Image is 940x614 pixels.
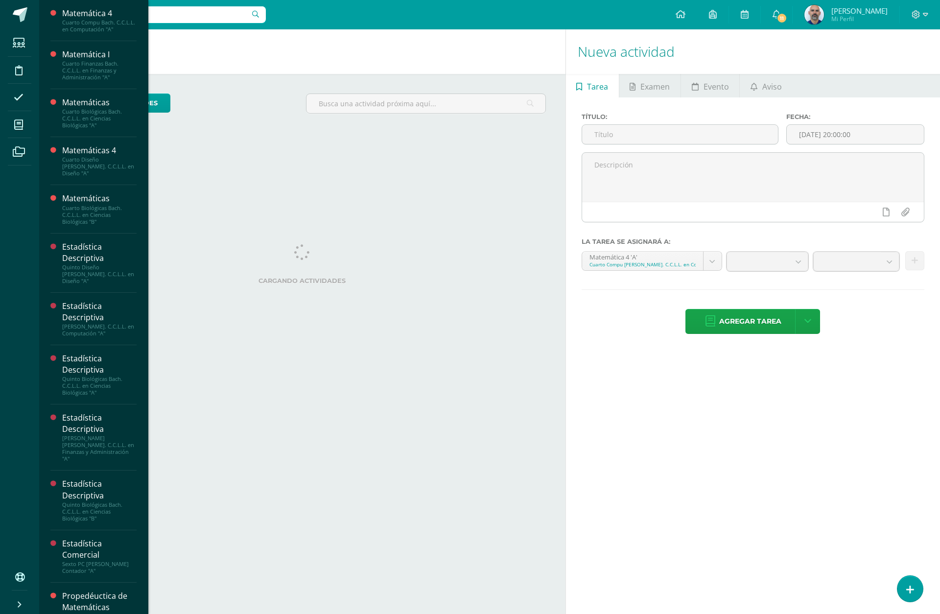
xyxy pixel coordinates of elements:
a: Matemática 4Cuarto Compu Bach. C.C.L.L. en Computación "A" [62,8,137,33]
a: Matemática 4 'A'Cuarto Compu [PERSON_NAME]. C.C.L.L. en Computación [582,252,722,270]
input: Busca un usuario... [46,6,266,23]
div: Quinto Biológicas Bach. C.C.L.L. en Ciencias Biológicas "A" [62,376,137,396]
div: Cuarto Biológicas Bach. C.C.L.L. en Ciencias Biológicas "A" [62,108,137,129]
div: Cuarto Biológicas Bach. C.C.L.L. en Ciencias Biológicas "B" [62,205,137,225]
a: Estadística Descriptiva[PERSON_NAME]. C.C.L.L. en Computación "A" [62,301,137,337]
a: Estadística DescriptivaQuinto Biológicas Bach. C.C.L.L. en Ciencias Biológicas "B" [62,478,137,521]
label: La tarea se asignará a: [582,238,924,245]
div: Sexto PC [PERSON_NAME] Contador "A" [62,561,137,574]
div: Propedéuctica de Matemáticas [62,590,137,613]
a: Estadística ComercialSexto PC [PERSON_NAME] Contador "A" [62,538,137,574]
input: Fecha de entrega [787,125,924,144]
span: [PERSON_NAME] [831,6,888,16]
a: Estadística DescriptivaQuinto Biológicas Bach. C.C.L.L. en Ciencias Biológicas "A" [62,353,137,396]
h1: Nueva actividad [578,29,928,74]
span: Examen [640,75,670,98]
a: Examen [619,74,681,97]
a: MatemáticasCuarto Biológicas Bach. C.C.L.L. en Ciencias Biológicas "A" [62,97,137,129]
div: Matemáticas [62,97,137,108]
a: Aviso [740,74,792,97]
div: [PERSON_NAME]. C.C.L.L. en Computación "A" [62,323,137,337]
span: Evento [704,75,729,98]
div: Cuarto Finanzas Bach. C.C.L.L. en Finanzas y Administración "A" [62,60,137,81]
a: Estadística DescriptivaQuinto Diseño [PERSON_NAME]. C.C.L.L. en Diseño "A" [62,241,137,284]
a: Matemáticas 4Cuarto Diseño [PERSON_NAME]. C.C.L.L. en Diseño "A" [62,145,137,177]
div: Matemática 4 [62,8,137,19]
a: Matemática ICuarto Finanzas Bach. C.C.L.L. en Finanzas y Administración "A" [62,49,137,81]
div: Estadística Descriptiva [62,241,137,264]
input: Título [582,125,778,144]
div: Quinto Biológicas Bach. C.C.L.L. en Ciencias Biológicas "B" [62,501,137,522]
a: Tarea [566,74,619,97]
input: Busca una actividad próxima aquí... [306,94,545,113]
div: Estadística Descriptiva [62,353,137,376]
span: Tarea [587,75,608,98]
label: Título: [582,113,778,120]
div: Cuarto Compu [PERSON_NAME]. C.C.L.L. en Computación [589,261,696,268]
div: Matemática I [62,49,137,60]
span: 11 [776,13,787,24]
img: 86237826b05a9077d3f6f6be1bc4b84d.png [804,5,824,24]
a: Estadística Descriptiva[PERSON_NAME] [PERSON_NAME]. C.C.L.L. en Finanzas y Administración "A" [62,412,137,462]
div: [PERSON_NAME] [PERSON_NAME]. C.C.L.L. en Finanzas y Administración "A" [62,435,137,462]
div: Matemáticas [62,193,137,204]
label: Fecha: [786,113,924,120]
a: MatemáticasCuarto Biológicas Bach. C.C.L.L. en Ciencias Biológicas "B" [62,193,137,225]
div: Estadística Descriptiva [62,412,137,435]
div: Matemáticas 4 [62,145,137,156]
div: Cuarto Diseño [PERSON_NAME]. C.C.L.L. en Diseño "A" [62,156,137,177]
span: Mi Perfil [831,15,888,23]
span: Agregar tarea [719,309,781,333]
div: Quinto Diseño [PERSON_NAME]. C.C.L.L. en Diseño "A" [62,264,137,284]
div: Matemática 4 'A' [589,252,696,261]
a: Evento [681,74,739,97]
div: Estadística Comercial [62,538,137,561]
div: Estadística Descriptiva [62,478,137,501]
div: Cuarto Compu Bach. C.C.L.L. en Computación "A" [62,19,137,33]
span: Aviso [762,75,782,98]
label: Cargando actividades [59,277,546,284]
div: Estadística Descriptiva [62,301,137,323]
h1: Actividades [51,29,554,74]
